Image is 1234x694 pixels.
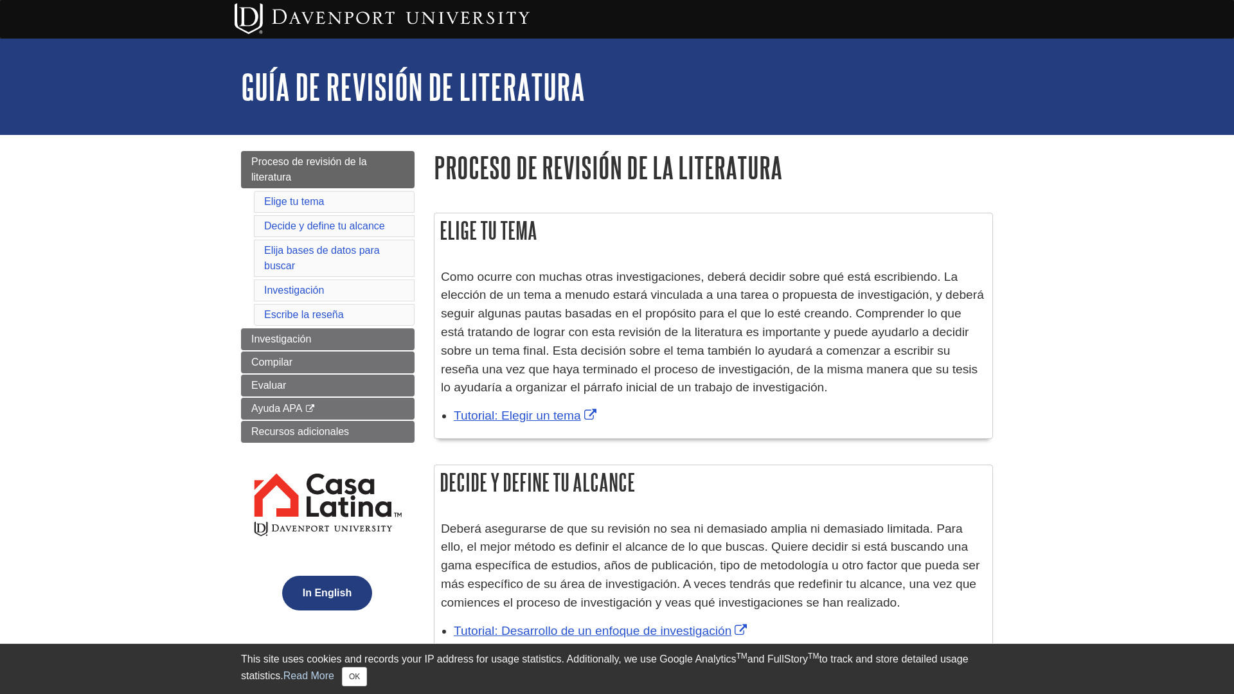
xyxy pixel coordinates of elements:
p: Como ocurre con muchas otras investigaciones, deberá decidir sobre qué está escribiendo. La elecc... [441,268,986,398]
a: Elija bases de datos para buscar [264,245,380,271]
span: Investigación [251,334,311,344]
a: Investigación [241,328,415,350]
div: This site uses cookies and records your IP address for usage statistics. Additionally, we use Goo... [241,652,993,686]
a: Investigación [264,285,324,296]
a: Recursos adicionales [241,421,415,443]
h2: Elige tu tema [434,213,992,247]
div: Guide Page Menu [241,151,415,632]
sup: TM [736,652,747,661]
span: Ayuda APA [251,403,302,414]
button: In English [282,576,372,610]
a: Decide y define tu alcance [264,220,385,231]
a: In English [279,587,375,598]
a: Compilar [241,351,415,373]
p: Deberá asegurarse de que su revisión no sea ni demasiado amplia ni demasiado limitada. Para ello,... [441,520,986,612]
i: This link opens in a new window [305,405,316,413]
a: Link opens in new window [454,624,750,637]
sup: TM [808,652,819,661]
a: Ayuda APA [241,398,415,420]
a: Evaluar [241,375,415,396]
a: Link opens in new window [454,409,600,422]
a: Escribe la reseña [264,309,344,320]
a: Guía de Revisión de Literatura [241,67,585,107]
span: Compilar [251,357,292,368]
span: Evaluar [251,380,286,391]
span: Proceso de revisión de la literatura [251,156,367,182]
span: Recursos adicionales [251,426,349,437]
a: Read More [283,670,334,681]
a: Elige tu tema [264,196,324,207]
button: Close [342,667,367,686]
h2: Decide y define tu alcance [434,465,992,499]
h1: Proceso de revisión de la literatura [434,151,993,184]
img: Davenport University [235,3,530,34]
a: Proceso de revisión de la literatura [241,151,415,188]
